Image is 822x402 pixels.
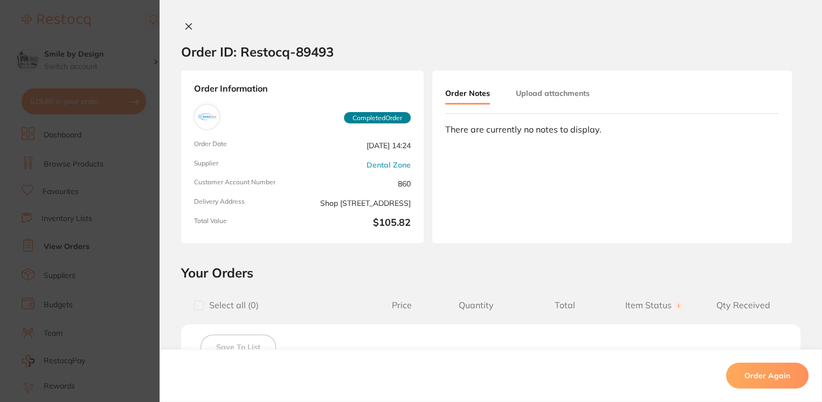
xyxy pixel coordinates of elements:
[181,265,800,281] h2: Your Orders
[194,84,411,95] strong: Order Information
[194,178,298,189] span: Customer Account Number
[516,84,590,103] button: Upload attachments
[726,363,809,389] button: Order Again
[307,140,411,151] span: [DATE] 14:24
[181,44,334,60] h2: Order ID: Restocq- 89493
[307,178,411,189] span: 860
[344,112,411,124] span: Completed Order
[445,124,779,134] div: There are currently no notes to display.
[699,300,788,310] span: Qty Received
[204,300,259,310] span: Select all ( 0 )
[201,335,276,359] button: Save To List
[194,198,298,209] span: Delivery Address
[367,161,411,169] a: Dental Zone
[194,160,298,170] span: Supplier
[197,107,217,127] img: Dental Zone
[521,300,610,310] span: Total
[194,217,298,230] span: Total Value
[431,300,520,310] span: Quantity
[307,198,411,209] span: Shop [STREET_ADDRESS]
[194,140,298,151] span: Order Date
[307,217,411,230] b: $105.82
[610,300,699,310] span: Item Status
[445,84,490,105] button: Order Notes
[372,300,431,310] span: Price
